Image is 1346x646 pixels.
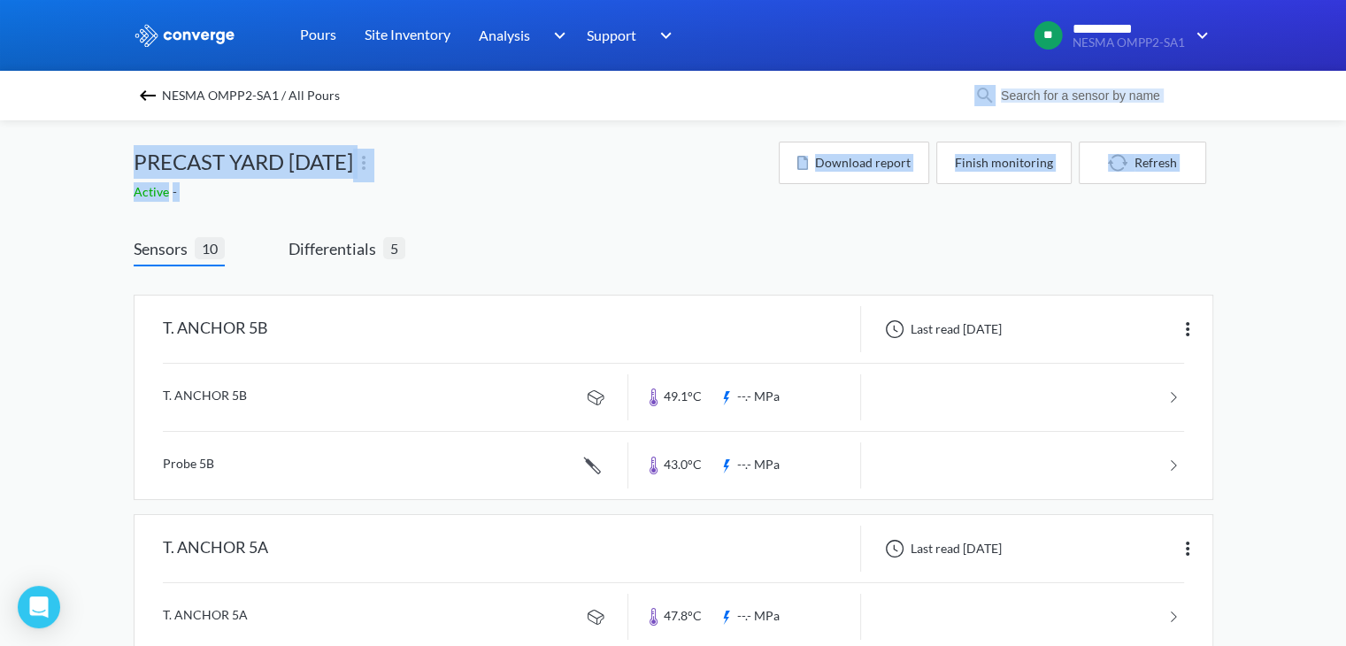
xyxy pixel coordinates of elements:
img: icon-search.svg [974,85,996,106]
span: Differentials [288,236,383,261]
div: Last read [DATE] [875,538,1007,559]
span: Active [134,184,173,199]
span: Sensors [134,236,195,261]
img: more.svg [1177,538,1198,559]
span: NESMA OMPP2-SA1 [1073,36,1185,50]
img: more.svg [1177,319,1198,340]
img: logo_ewhite.svg [134,24,236,47]
img: more.svg [353,152,374,173]
img: downArrow.svg [542,25,570,46]
span: - [173,184,181,199]
span: 5 [383,237,405,259]
img: backspace.svg [137,85,158,106]
span: Analysis [479,24,530,46]
input: Search for a sensor by name [996,86,1210,105]
img: downArrow.svg [1185,25,1213,46]
div: Open Intercom Messenger [18,586,60,628]
span: Support [587,24,636,46]
button: Refresh [1079,142,1206,184]
span: PRECAST YARD [DATE] [134,145,353,179]
img: icon-refresh.svg [1108,154,1134,172]
button: Download report [779,142,929,184]
span: NESMA OMPP2-SA1 / All Pours [162,83,340,108]
img: downArrow.svg [649,25,677,46]
button: Finish monitoring [936,142,1072,184]
img: icon-file.svg [797,156,808,170]
div: Last read [DATE] [875,319,1007,340]
div: T. ANCHOR 5B [163,306,268,352]
div: T. ANCHOR 5A [163,526,268,572]
span: 10 [195,237,225,259]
